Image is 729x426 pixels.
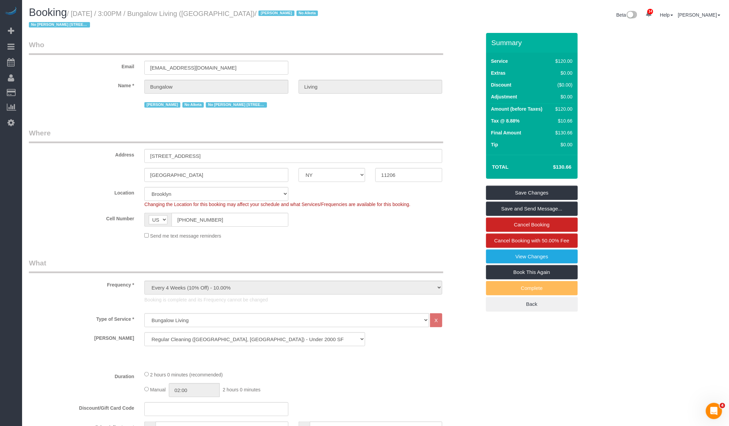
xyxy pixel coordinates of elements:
span: 2 hours 0 minutes [223,387,261,392]
legend: Who [29,40,443,55]
span: [PERSON_NAME] [144,102,180,108]
label: Location [24,187,139,196]
a: Help [660,12,673,18]
a: Beta [617,12,638,18]
a: Save and Send Message... [486,202,578,216]
span: Send me text message reminders [150,233,221,239]
label: Extras [491,70,506,76]
a: Book This Again [486,265,578,279]
div: $130.66 [553,129,572,136]
input: First Name [144,80,288,94]
label: Discount [491,81,512,88]
input: Zip Code [375,168,442,182]
span: Cancel Booking with 50.00% Fee [494,238,569,243]
label: Type of Service * [24,313,139,322]
div: $120.00 [553,58,572,64]
a: Cancel Booking with 50.00% Fee [486,234,578,248]
div: $0.00 [553,70,572,76]
label: Tip [491,141,498,148]
a: View Changes [486,249,578,264]
div: $120.00 [553,106,572,112]
label: Address [24,149,139,158]
span: 2 hours 0 minutes (recommended) [150,372,223,377]
a: 14 [642,7,655,22]
a: Back [486,297,578,311]
div: $0.00 [553,141,572,148]
label: Name * [24,80,139,89]
div: $0.00 [553,93,572,100]
a: [PERSON_NAME] [678,12,721,18]
label: Cell Number [24,213,139,222]
span: No [PERSON_NAME] [STREET_ADDRESS] [206,102,267,108]
label: Duration [24,371,139,380]
label: Frequency * [24,279,139,288]
input: Cell Number [172,213,288,227]
span: No Alketa [297,11,318,16]
label: [PERSON_NAME] [24,332,139,341]
span: Changing the Location for this booking may affect your schedule and what Services/Frequencies are... [144,202,410,207]
input: Email [144,61,288,75]
div: $10.66 [553,117,572,124]
span: 14 [647,9,653,14]
small: / [DATE] / 3:00PM / Bungalow Living ([GEOGRAPHIC_DATA]) [29,10,320,29]
label: Adjustment [491,93,517,100]
label: Service [491,58,508,64]
legend: What [29,258,443,273]
h3: Summary [492,39,574,47]
span: No [PERSON_NAME] [STREET_ADDRESS] [29,22,90,27]
label: Discount/Gift Card Code [24,402,139,411]
label: Tax @ 8.88% [491,117,520,124]
img: New interface [626,11,637,20]
input: Last Name [299,80,443,94]
input: City [144,168,288,182]
span: 4 [720,403,725,408]
span: [PERSON_NAME] [259,11,294,16]
span: Booking [29,6,67,18]
div: ($0.00) [553,81,572,88]
span: No Alketa [182,102,204,108]
strong: Total [492,164,509,170]
a: Save Changes [486,186,578,200]
p: Booking is complete and its Frequency cannot be changed [144,296,442,303]
a: Cancel Booking [486,218,578,232]
iframe: Intercom live chat [706,403,722,419]
img: Automaid Logo [4,7,18,16]
span: Manual [150,387,166,392]
label: Final Amount [491,129,521,136]
legend: Where [29,128,443,143]
label: Amount (before Taxes) [491,106,543,112]
h4: $130.66 [533,164,571,170]
label: Email [24,61,139,70]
